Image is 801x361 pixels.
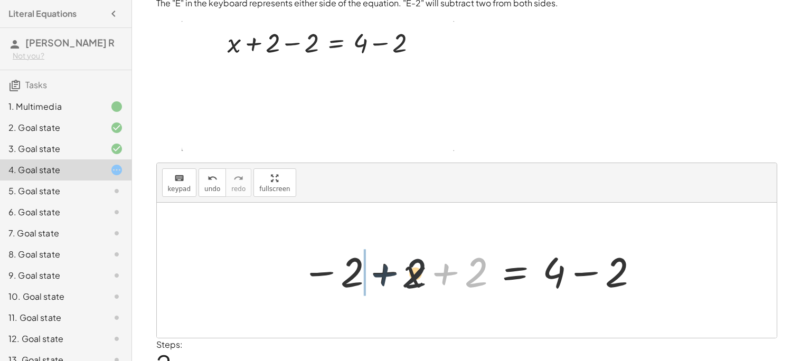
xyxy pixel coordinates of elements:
[174,172,184,185] i: keyboard
[110,248,123,261] i: Task not started.
[231,185,246,193] span: redo
[8,269,93,282] div: 9. Goal state
[8,227,93,240] div: 7. Goal state
[110,311,123,324] i: Task not started.
[8,332,93,345] div: 12. Goal state
[110,290,123,303] i: Task not started.
[199,168,226,197] button: undoundo
[110,227,123,240] i: Task not started.
[156,339,183,350] label: Steps:
[8,290,93,303] div: 10. Goal state
[110,164,123,176] i: Task started.
[110,206,123,218] i: Task not started.
[110,142,123,155] i: Task finished and correct.
[8,185,93,197] div: 5. Goal state
[8,248,93,261] div: 8. Goal state
[168,185,191,193] span: keypad
[8,142,93,155] div: 3. Goal state
[204,185,220,193] span: undo
[110,185,123,197] i: Task not started.
[8,206,93,218] div: 6. Goal state
[8,100,93,113] div: 1. Multimedia
[110,332,123,345] i: Task not started.
[182,21,454,151] img: e256af34d3a4bef511c9807a38e2ee9fa22f091e05be5a6d54e558bb7be714a6.gif
[110,121,123,134] i: Task finished and correct.
[162,168,197,197] button: keyboardkeypad
[8,164,93,176] div: 4. Goal state
[233,172,243,185] i: redo
[208,172,218,185] i: undo
[225,168,251,197] button: redoredo
[13,51,123,61] div: Not you?
[25,36,115,49] span: [PERSON_NAME] R
[253,168,296,197] button: fullscreen
[110,269,123,282] i: Task not started.
[110,100,123,113] i: Task finished.
[8,7,77,20] h4: Literal Equations
[25,79,47,90] span: Tasks
[259,185,290,193] span: fullscreen
[8,311,93,324] div: 11. Goal state
[8,121,93,134] div: 2. Goal state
